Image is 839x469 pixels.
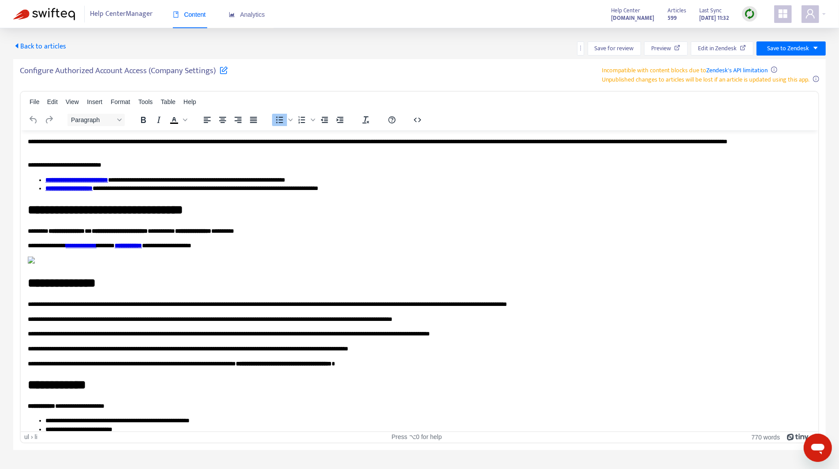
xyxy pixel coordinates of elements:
[138,98,153,105] span: Tools
[707,65,768,75] a: Zendesk's API limitation
[151,114,166,126] button: Italic
[804,434,832,462] iframe: Button to launch messaging window
[771,67,777,73] span: info-circle
[767,44,809,53] span: Save to Zendesk
[358,114,373,126] button: Clear formatting
[667,6,686,15] span: Articles
[173,11,179,18] span: book
[384,114,399,126] button: Help
[595,44,634,53] span: Save for review
[667,13,677,23] strong: 599
[231,114,246,126] button: Align right
[809,432,818,443] div: Press the Up and Down arrow keys to resize the editor.
[71,116,114,123] span: Paragraph
[21,130,818,432] iframe: Rich Text Area
[41,114,56,126] button: Redo
[87,98,102,105] span: Insert
[167,114,189,126] div: Text color Black
[778,8,788,19] span: appstore
[813,76,819,82] span: info-circle
[805,8,816,19] span: user
[813,45,819,51] span: caret-down
[13,42,20,49] span: caret-left
[588,41,641,56] button: Save for review
[332,114,347,126] button: Increase indent
[651,44,671,53] span: Preview
[200,114,215,126] button: Align left
[752,433,780,441] button: 770 words
[31,433,33,441] div: ›
[136,114,151,126] button: Bold
[13,8,75,20] img: Swifteq
[111,98,130,105] span: Format
[757,41,826,56] button: Save to Zendeskcaret-down
[246,114,261,126] button: Justify
[35,433,37,441] div: li
[90,6,153,22] span: Help Center Manager
[13,41,66,52] span: Back to articles
[24,433,29,441] div: ul
[611,13,654,23] a: [DOMAIN_NAME]
[272,114,294,126] div: Bullet list
[744,8,755,19] img: sync.dc5367851b00ba804db3.png
[602,74,810,85] span: Unpublished changes to articles will be lost if an article is updated using this app.
[30,98,40,105] span: File
[611,6,640,15] span: Help Center
[173,11,206,18] span: Content
[691,41,753,56] button: Edit in Zendesk
[644,41,688,56] button: Preview
[578,45,584,51] span: more
[699,13,729,23] strong: [DATE] 11:32
[20,66,228,81] h5: Configure Authorized Account Access (Company Settings)
[295,114,317,126] div: Numbered list
[67,114,125,126] button: Block Paragraph
[215,114,230,126] button: Align center
[26,114,41,126] button: Undo
[183,98,196,105] span: Help
[317,114,332,126] button: Decrease indent
[577,41,584,56] button: more
[787,433,809,440] a: Powered by Tiny
[47,98,58,105] span: Edit
[229,11,235,18] span: area-chart
[229,11,265,18] span: Analytics
[699,6,722,15] span: Last Sync
[66,98,79,105] span: View
[161,98,175,105] span: Table
[286,433,547,441] div: Press ⌥0 for help
[698,44,737,53] span: Edit in Zendesk
[602,65,768,75] span: Incompatible with content blocks due to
